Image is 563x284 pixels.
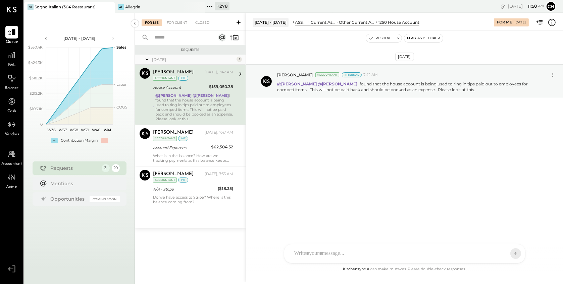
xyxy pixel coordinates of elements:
a: Vendors [0,118,23,138]
div: [DATE] - [DATE] [51,35,108,41]
div: 3 [237,57,242,62]
div: For Me [142,19,162,26]
span: [PERSON_NAME] [277,72,313,78]
div: House Account [153,84,207,91]
div: Closed [192,19,213,26]
a: Queue [0,26,23,45]
div: ASSETS [295,19,307,25]
div: Accountant [153,136,177,141]
div: [PERSON_NAME] [153,129,194,136]
div: int [178,136,188,141]
button: Ch [546,1,556,12]
text: W36 [47,128,56,132]
div: Coming Soon [90,196,120,202]
span: P&L [8,62,16,68]
div: [DATE], 7:42 AM [204,70,233,75]
div: Current Assets [311,19,336,25]
strong: @[PERSON_NAME] [318,81,357,86]
div: [DATE] [395,53,414,61]
strong: @[PERSON_NAME] [155,93,192,98]
div: 3 [102,164,110,172]
div: Do we have access to Stripe? Where is this balance coming from? [153,195,233,204]
div: Mentions [51,180,116,187]
div: Allegria [125,4,140,10]
text: W38 [69,128,78,132]
a: Accountant [0,148,23,167]
span: Cash [7,109,16,115]
text: Labor [116,82,126,87]
div: [DATE] [508,3,544,9]
div: + 278 [215,2,229,10]
div: [PERSON_NAME] [153,69,194,76]
div: 1250 House Account [378,19,419,25]
div: copy link [500,3,506,10]
div: + [51,138,58,143]
div: Contribution Margin [61,138,98,143]
div: Internal [342,72,362,77]
div: For Client [163,19,191,26]
a: Cash [0,95,23,115]
div: [DATE] [514,20,526,25]
div: [DATE], 7:53 AM [205,171,233,177]
a: Balance [0,72,23,91]
button: Flag as Blocker [404,34,443,42]
div: int [178,76,188,81]
button: Resolve [366,34,394,42]
div: Accountant [153,177,177,183]
div: Accrued Expenses [153,144,209,151]
div: $159,050.38 [209,83,233,90]
div: Accountant [315,72,339,77]
div: [DATE], 7:47 AM [205,130,233,135]
span: Balance [5,85,19,91]
div: I found that the house account is being used to ring in tips paid out to employees for comped ite... [155,93,233,121]
text: $530.4K [28,45,43,50]
span: 7:42 AM [363,72,378,78]
div: $62,504.52 [211,144,233,150]
div: ($18.35) [218,185,233,192]
a: P&L [0,49,23,68]
span: Admin [6,184,17,190]
div: What is in this balance? How are we tracking payments as this balance keeps growing. [153,153,233,163]
text: COGS [116,105,127,110]
div: SI [28,4,34,10]
div: A/R - Stripe [153,186,216,193]
div: Opportunities [51,196,86,202]
text: W40 [92,128,100,132]
div: Sogno Italian (304 Restaurant) [35,4,96,10]
div: Other Current Assets [339,19,375,25]
div: Al [118,4,124,10]
div: [DATE] - [DATE] [253,18,289,26]
div: [PERSON_NAME] [153,171,194,177]
span: Queue [6,39,18,45]
text: 0 [40,122,43,127]
span: Vendors [5,132,19,138]
div: Requests [51,165,98,171]
text: $318.2K [29,76,43,80]
div: [DATE] [152,57,235,62]
div: Accountant [153,76,177,81]
a: Admin [0,171,23,190]
text: Sales [116,45,126,50]
strong: @[PERSON_NAME] [193,93,229,98]
text: $212.2K [30,91,43,96]
text: W41 [104,128,111,132]
div: int [178,177,188,183]
span: Accountant [2,161,22,167]
strong: @[PERSON_NAME] [277,81,317,86]
p: I found that the house account is being used to ring in tips paid out to employees for comped ite... [277,81,544,92]
div: - [101,138,108,143]
text: $106.1K [30,106,43,111]
div: Requests [138,48,242,52]
text: W37 [59,128,67,132]
text: $424.3K [28,60,43,65]
div: 20 [112,164,120,172]
div: For Me [497,20,512,25]
text: W39 [81,128,89,132]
